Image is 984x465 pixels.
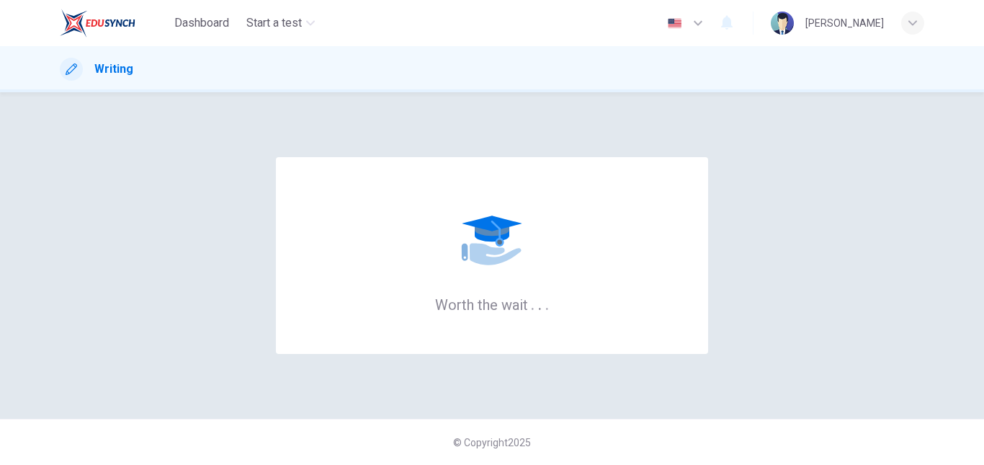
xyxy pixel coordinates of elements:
h6: Worth the wait [435,295,550,314]
img: EduSynch logo [60,9,135,37]
h1: Writing [94,61,133,78]
h6: . [545,291,550,315]
a: EduSynch logo [60,9,169,37]
h6: . [537,291,542,315]
span: Dashboard [174,14,229,32]
button: Start a test [241,10,321,36]
img: Profile picture [771,12,794,35]
h6: . [530,291,535,315]
img: en [666,18,684,29]
span: © Copyright 2025 [453,437,531,448]
span: Start a test [246,14,302,32]
button: Dashboard [169,10,235,36]
div: [PERSON_NAME] [805,14,884,32]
